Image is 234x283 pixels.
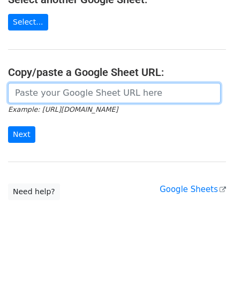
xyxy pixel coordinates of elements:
small: Example: [URL][DOMAIN_NAME] [8,105,118,113]
h4: Copy/paste a Google Sheet URL: [8,66,226,79]
a: Select... [8,14,48,30]
input: Next [8,126,35,143]
a: Need help? [8,183,60,200]
a: Google Sheets [160,185,226,194]
iframe: Chat Widget [180,232,234,283]
input: Paste your Google Sheet URL here [8,83,221,103]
